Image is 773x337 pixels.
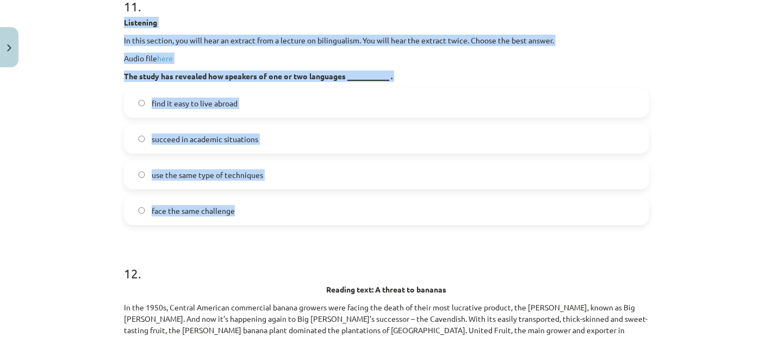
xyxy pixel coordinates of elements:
[138,171,145,179] input: use the same type of techniques
[124,71,392,81] b: The study has revealed how speakers of one or two languages ___________ .
[124,35,649,46] p: In this section, you will hear an extract from a lecture on bilingualism. You will hear the extra...
[124,17,157,27] strong: Listening
[327,284,447,294] strong: Reading text: A threat to bananas
[157,53,173,63] a: here
[152,133,258,145] span: succeed in academic situations
[138,207,145,214] input: face the same challenge
[152,205,235,217] span: face the same challenge
[124,53,649,64] p: Audio file
[138,136,145,143] input: succeed in academic situations
[138,100,145,107] input: find it easy to live abroad
[152,98,238,109] span: find it easy to live abroad
[124,247,649,281] h1: 12 .
[7,44,11,52] img: icon-close-lesson-0947bae3869378f0d4975bcd49f059093ad1ed9edebbc8119c70593378902aed.svg
[152,169,263,181] span: use the same type of techniques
